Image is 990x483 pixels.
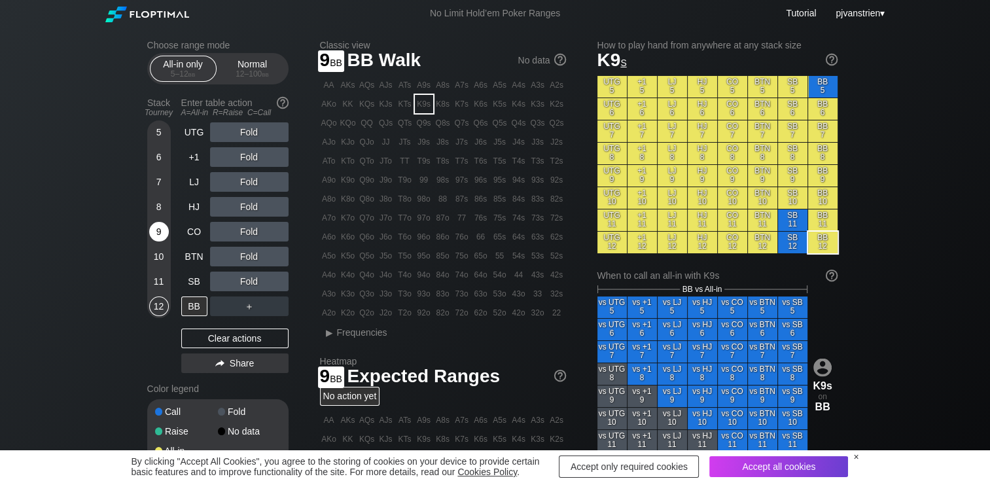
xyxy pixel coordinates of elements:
div: 99 [415,171,433,189]
div: T3o [396,285,414,303]
div: Stack [142,92,176,122]
div: CO 12 [718,232,747,253]
div: A3o [320,285,338,303]
div: 52s [548,247,566,265]
div: KQo [339,114,357,132]
div: UTG 8 [597,143,627,164]
div: 10 [149,247,169,266]
div: 8 [149,197,169,217]
div: J5o [377,247,395,265]
div: Q3o [358,285,376,303]
div: 7 [149,172,169,192]
div: UTG 12 [597,232,627,253]
div: 12 [149,296,169,316]
div: J7o [377,209,395,227]
div: KQs [358,95,376,113]
div: A4s [510,76,528,94]
div: JTo [377,152,395,170]
div: vs SB 5 [778,296,807,318]
div: 11 [149,272,169,291]
div: +1 8 [628,143,657,164]
div: +1 5 [628,76,657,98]
div: BB 7 [808,120,838,142]
div: K4o [339,266,357,284]
div: No data [518,55,565,67]
span: BB Walk [345,50,423,72]
div: 92s [548,171,566,189]
span: BB vs All-in [682,285,722,294]
span: bb [188,69,196,79]
span: bb [262,69,269,79]
div: LJ 10 [658,187,687,209]
div: QTs [396,114,414,132]
div: 53s [529,247,547,265]
div: BTN 11 [748,209,777,231]
div: K5s [491,95,509,113]
div: LJ 7 [658,120,687,142]
div: A8o [320,190,338,208]
div: K2o [339,304,357,322]
div: 86s [472,190,490,208]
h2: Choose range mode [147,40,289,50]
div: J8o [377,190,395,208]
div: A2s [548,76,566,94]
div: LJ 11 [658,209,687,231]
div: 82s [548,190,566,208]
div: K6o [339,228,357,246]
div: Q5o [358,247,376,265]
div: All-in [155,446,218,456]
div: UTG 9 [597,165,627,187]
div: CO 9 [718,165,747,187]
div: UTG 5 [597,76,627,98]
div: 12 – 100 [225,69,280,79]
div: 97s [453,171,471,189]
div: T7o [396,209,414,227]
div: T9o [396,171,414,189]
div: +1 9 [628,165,657,187]
div: J4s [510,133,528,151]
a: Tutorial [786,8,816,18]
div: 77 [453,209,471,227]
img: share.864f2f62.svg [215,360,224,367]
div: J8s [434,133,452,151]
div: J3s [529,133,547,151]
div: A5o [320,247,338,265]
span: K9 [597,50,627,70]
img: help.32db89a4.svg [553,52,567,67]
div: All-in only [153,56,213,81]
div: BB 8 [808,143,838,164]
div: +1 11 [628,209,657,231]
div: HJ 12 [688,232,717,253]
a: Cookies Policy [457,467,517,477]
div: BTN 9 [748,165,777,187]
div: 9 [149,222,169,241]
div: Q5s [491,114,509,132]
div: BB 5 [808,76,838,98]
div: Fold [210,147,289,167]
div: 6 [149,147,169,167]
div: Q8o [358,190,376,208]
div: +1 10 [628,187,657,209]
div: K2s [548,95,566,113]
div: Call [155,407,218,416]
div: 63o [472,285,490,303]
div: A2o [320,304,338,322]
div: 72s [548,209,566,227]
div: 54s [510,247,528,265]
div: KTo [339,152,357,170]
div: vs BTN 5 [748,296,777,318]
div: AKs [339,76,357,94]
div: 73o [453,285,471,303]
div: vs CO 5 [718,296,747,318]
div: AQs [358,76,376,94]
div: Fold [210,272,289,291]
div: 5 [149,122,169,142]
div: T2s [548,152,566,170]
div: T2o [396,304,414,322]
div: LJ 6 [658,98,687,120]
div: AQo [320,114,338,132]
div: CO 6 [718,98,747,120]
div: HJ [181,197,207,217]
div: TT [396,152,414,170]
div: T4s [510,152,528,170]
